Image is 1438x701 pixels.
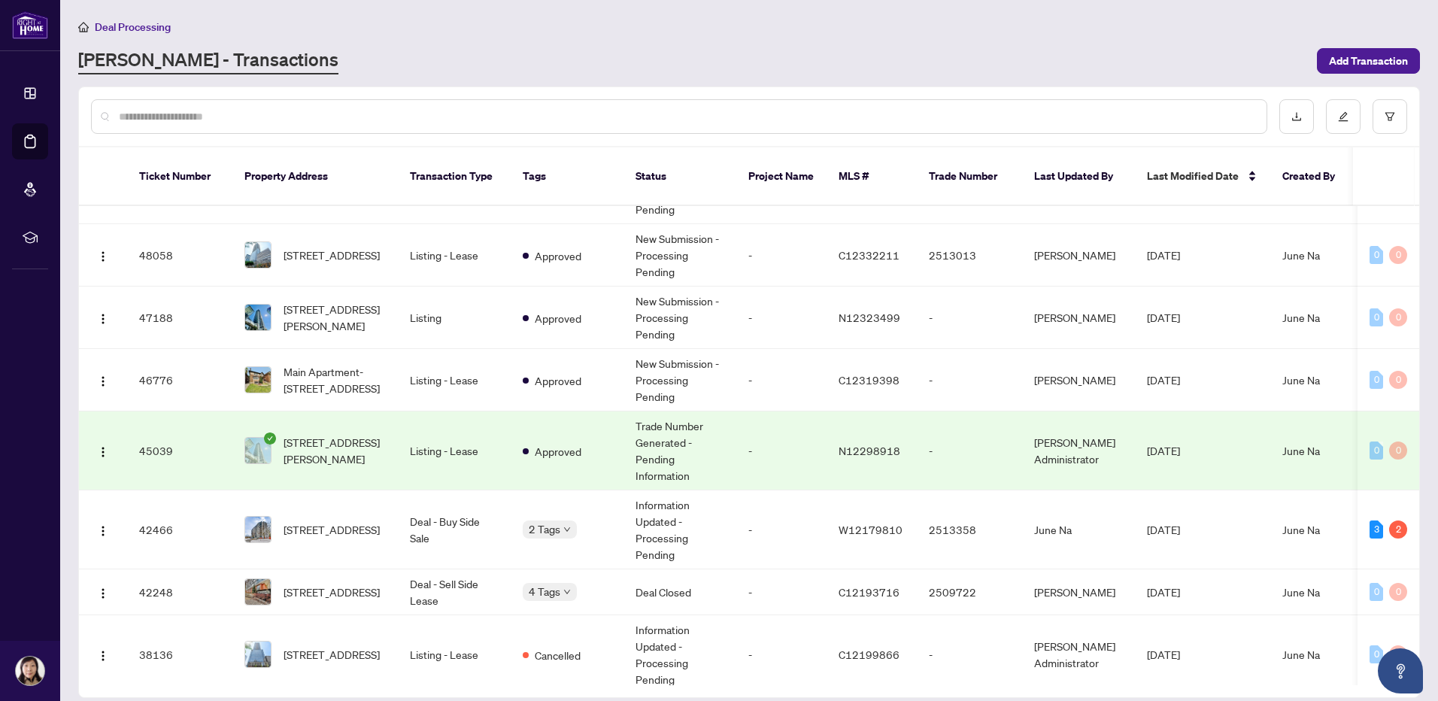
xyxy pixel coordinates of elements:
[91,243,115,267] button: Logo
[827,147,917,206] th: MLS #
[284,363,386,396] span: Main Apartment-[STREET_ADDRESS]
[284,584,380,600] span: [STREET_ADDRESS]
[1135,147,1270,206] th: Last Modified Date
[623,224,736,287] td: New Submission - Processing Pending
[1147,168,1239,184] span: Last Modified Date
[127,349,232,411] td: 46776
[535,372,581,389] span: Approved
[1147,585,1180,599] span: [DATE]
[1370,645,1383,663] div: 0
[1022,224,1135,287] td: [PERSON_NAME]
[284,521,380,538] span: [STREET_ADDRESS]
[1282,311,1320,324] span: June Na
[839,648,900,661] span: C12199866
[511,147,623,206] th: Tags
[398,490,511,569] td: Deal - Buy Side Sale
[1317,48,1420,74] button: Add Transaction
[1279,99,1314,134] button: download
[398,349,511,411] td: Listing - Lease
[91,439,115,463] button: Logo
[1389,308,1407,326] div: 0
[91,642,115,666] button: Logo
[535,647,581,663] span: Cancelled
[97,313,109,325] img: Logo
[91,580,115,604] button: Logo
[917,490,1022,569] td: 2513358
[12,11,48,39] img: logo
[917,224,1022,287] td: 2513013
[97,650,109,662] img: Logo
[623,411,736,490] td: Trade Number Generated - Pending Information
[1389,442,1407,460] div: 0
[127,224,232,287] td: 48058
[736,287,827,349] td: -
[623,615,736,694] td: Information Updated - Processing Pending
[1022,615,1135,694] td: [PERSON_NAME] Administrator
[398,615,511,694] td: Listing - Lease
[736,224,827,287] td: -
[398,147,511,206] th: Transaction Type
[1338,111,1349,122] span: edit
[1022,490,1135,569] td: June Na
[1147,311,1180,324] span: [DATE]
[127,287,232,349] td: 47188
[232,147,398,206] th: Property Address
[1282,373,1320,387] span: June Na
[1370,520,1383,539] div: 3
[736,490,827,569] td: -
[1370,442,1383,460] div: 0
[127,615,232,694] td: 38136
[1270,147,1361,206] th: Created By
[1147,248,1180,262] span: [DATE]
[1370,308,1383,326] div: 0
[1385,111,1395,122] span: filter
[839,311,900,324] span: N12323499
[623,349,736,411] td: New Submission - Processing Pending
[535,247,581,264] span: Approved
[245,642,271,667] img: thumbnail-img
[245,517,271,542] img: thumbnail-img
[398,224,511,287] td: Listing - Lease
[91,517,115,542] button: Logo
[1326,99,1361,134] button: edit
[1282,523,1320,536] span: June Na
[535,443,581,460] span: Approved
[91,368,115,392] button: Logo
[529,520,560,538] span: 2 Tags
[16,657,44,685] img: Profile Icon
[95,20,171,34] span: Deal Processing
[284,301,386,334] span: [STREET_ADDRESS][PERSON_NAME]
[97,525,109,537] img: Logo
[736,147,827,206] th: Project Name
[736,411,827,490] td: -
[398,411,511,490] td: Listing - Lease
[284,646,380,663] span: [STREET_ADDRESS]
[917,615,1022,694] td: -
[1370,246,1383,264] div: 0
[127,411,232,490] td: 45039
[1022,147,1135,206] th: Last Updated By
[1147,373,1180,387] span: [DATE]
[1370,371,1383,389] div: 0
[917,411,1022,490] td: -
[78,47,338,74] a: [PERSON_NAME] - Transactions
[1389,645,1407,663] div: 0
[245,305,271,330] img: thumbnail-img
[1147,444,1180,457] span: [DATE]
[917,287,1022,349] td: -
[1022,287,1135,349] td: [PERSON_NAME]
[839,523,903,536] span: W12179810
[1373,99,1407,134] button: filter
[127,569,232,615] td: 42248
[127,490,232,569] td: 42466
[1282,648,1320,661] span: June Na
[398,287,511,349] td: Listing
[563,526,571,533] span: down
[1147,648,1180,661] span: [DATE]
[245,579,271,605] img: thumbnail-img
[839,248,900,262] span: C12332211
[97,446,109,458] img: Logo
[245,242,271,268] img: thumbnail-img
[245,438,271,463] img: thumbnail-img
[78,22,89,32] span: home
